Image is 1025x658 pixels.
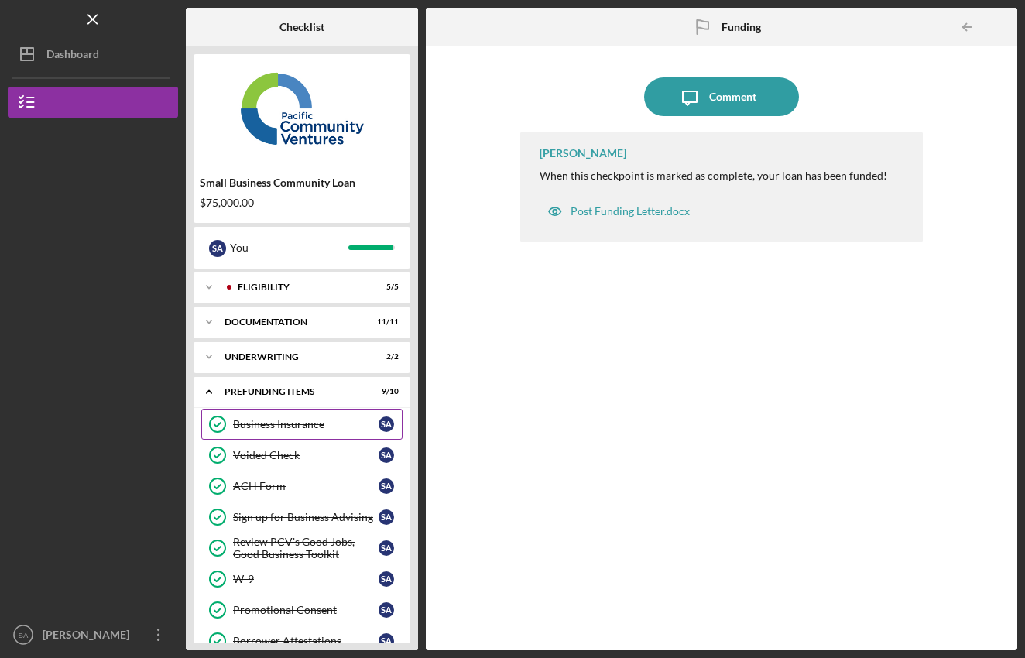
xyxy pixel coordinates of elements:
[19,631,29,639] text: SA
[230,235,348,261] div: You
[201,533,403,564] a: Review PCV's Good Jobs, Good Business ToolkitSA
[225,387,360,396] div: Prefunding Items
[379,509,394,525] div: S A
[233,536,379,560] div: Review PCV's Good Jobs, Good Business Toolkit
[225,352,360,362] div: Underwriting
[644,77,799,116] button: Comment
[279,21,324,33] b: Checklist
[238,283,360,292] div: Eligibility
[722,21,761,33] b: Funding
[379,633,394,649] div: S A
[233,511,379,523] div: Sign up for Business Advising
[233,418,379,430] div: Business Insurance
[379,416,394,432] div: S A
[39,619,139,654] div: [PERSON_NAME]
[200,176,404,189] div: Small Business Community Loan
[225,317,360,327] div: Documentation
[233,573,379,585] div: W-9
[571,205,690,218] div: Post Funding Letter.docx
[371,283,399,292] div: 5 / 5
[8,619,178,650] button: SA[PERSON_NAME]
[233,480,379,492] div: ACH Form
[709,77,756,116] div: Comment
[371,387,399,396] div: 9 / 10
[201,595,403,625] a: Promotional ConsentSA
[540,196,698,227] button: Post Funding Letter.docx
[201,409,403,440] a: Business InsuranceSA
[379,602,394,618] div: S A
[194,62,410,155] img: Product logo
[201,564,403,595] a: W-9SA
[8,39,178,70] button: Dashboard
[540,147,626,159] div: [PERSON_NAME]
[379,447,394,463] div: S A
[200,197,404,209] div: $75,000.00
[379,540,394,556] div: S A
[371,352,399,362] div: 2 / 2
[233,604,379,616] div: Promotional Consent
[46,39,99,74] div: Dashboard
[209,240,226,257] div: S A
[233,635,379,647] div: Borrower Attestations
[201,471,403,502] a: ACH FormSA
[201,502,403,533] a: Sign up for Business AdvisingSA
[379,571,394,587] div: S A
[201,440,403,471] a: Voided CheckSA
[540,167,887,184] p: When this checkpoint is marked as complete, your loan has been funded!
[379,478,394,494] div: S A
[201,625,403,656] a: Borrower AttestationsSA
[233,449,379,461] div: Voided Check
[371,317,399,327] div: 11 / 11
